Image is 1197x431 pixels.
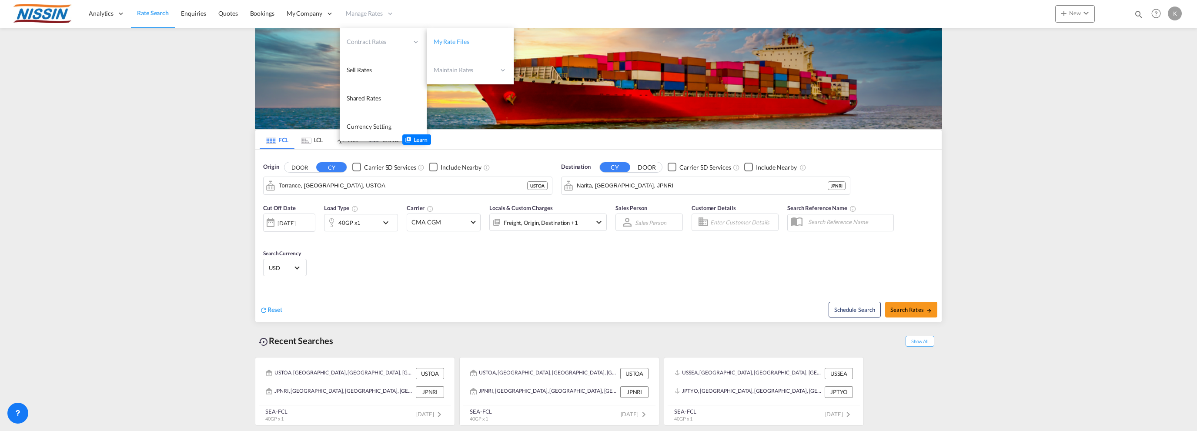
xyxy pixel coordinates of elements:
div: JPTYO [825,386,853,398]
div: icon-magnify [1134,10,1144,23]
md-icon: Unchecked: Search for CY (Container Yard) services for all selected carriers.Checked : Search for... [418,164,425,171]
recent-search-card: USTOA, [GEOGRAPHIC_DATA], [GEOGRAPHIC_DATA], [GEOGRAPHIC_DATA], [GEOGRAPHIC_DATA], [GEOGRAPHIC_DA... [255,357,455,426]
span: Customer Details [692,204,736,211]
div: SEA-FCL [470,408,492,415]
md-icon: icon-airplane [335,135,346,141]
div: Freight Origin Destination Factory Stuffingicon-chevron-down [489,214,607,231]
div: SEA-FCL [265,408,288,415]
md-icon: Unchecked: Search for CY (Container Yard) services for all selected carriers.Checked : Search for... [733,164,740,171]
md-icon: icon-chevron-right [434,409,445,420]
div: Carrier SD Services [364,163,416,172]
md-icon: icon-magnify [1134,10,1144,19]
div: USTOA [416,368,444,379]
md-icon: Unchecked: Ignores neighbouring ports when fetching rates.Checked : Includes neighbouring ports w... [483,164,490,171]
span: My Company [287,9,322,18]
md-tab-item: FCL [260,130,294,149]
div: Carrier SD Services [679,163,731,172]
input: Search by Port [577,179,828,192]
md-icon: Your search will be saved by the below given name [849,205,856,212]
md-checkbox: Checkbox No Ink [352,163,416,172]
md-icon: icon-chevron-down [1081,8,1091,18]
div: USTOA, Torrance, CA, United States, North America, Americas [266,368,414,379]
span: CMA CGM [411,218,468,227]
span: Show All [906,336,934,347]
a: Sell Rates [340,56,427,84]
div: JPTYO, Tokyo, Japan, Greater China & Far East Asia, Asia Pacific [675,386,823,398]
span: Reset [267,306,282,313]
div: USTOA [527,181,548,190]
span: Manage Rates [346,9,383,18]
span: Search Reference Name [787,204,856,211]
span: Sell Rates [347,66,372,74]
recent-search-card: USSEA, [GEOGRAPHIC_DATA], [GEOGRAPHIC_DATA], [GEOGRAPHIC_DATA], [GEOGRAPHIC_DATA], [GEOGRAPHIC_DA... [664,357,864,426]
div: JPNRI, Narita, Chiba, Japan, Greater China & Far East Asia, Asia Pacific [470,386,618,398]
button: CY [316,162,347,172]
a: Shared Rates [340,84,427,113]
span: 40GP x 1 [265,416,284,421]
span: USD [269,264,293,272]
input: Search Reference Name [804,215,893,228]
input: Enter Customer Details [710,216,776,229]
span: Help [1149,6,1164,21]
div: USSEA, Seattle, WA, United States, North America, Americas [675,368,823,379]
img: LCL+%26+FCL+BACKGROUND.png [255,28,942,129]
span: Bookings [250,10,274,17]
button: Search Ratesicon-arrow-right [885,302,937,317]
span: Analytics [89,9,114,18]
div: USTOA [620,368,649,379]
button: Note: By default Schedule search will only considerorigin ports, destination ports and cut off da... [829,302,881,317]
md-icon: The selected Trucker/Carrierwill be displayed in the rate results If the rates are from another f... [427,205,434,212]
span: My Rate Files [434,38,469,45]
div: Contract Rates [340,28,427,56]
div: 40GP x1 [338,217,361,229]
div: USTOA, Torrance, CA, United States, North America, Americas [470,368,618,379]
span: Sales Person [615,204,647,211]
span: Currency Setting [347,123,391,130]
div: JPNRI [416,386,444,398]
div: USSEA [825,368,853,379]
span: Enquiries [181,10,206,17]
md-checkbox: Checkbox No Ink [668,163,731,172]
span: Search Rates [890,306,932,313]
span: Rate Search [137,9,169,17]
div: 40GP x1icon-chevron-down [324,214,398,231]
md-icon: icon-arrow-right [926,307,932,314]
md-icon: icon-backup-restore [258,337,269,347]
img: 485da9108dca11f0a63a77e390b9b49c.jpg [13,4,72,23]
md-checkbox: Checkbox No Ink [429,163,481,172]
md-icon: Unchecked: Ignores neighbouring ports when fetching rates.Checked : Includes neighbouring ports w... [799,164,806,171]
button: DOOR [632,162,662,172]
div: [DATE] [263,214,315,232]
span: Contract Rates [347,37,408,46]
div: Include Nearby [756,163,797,172]
span: Maintain Rates [434,66,495,74]
md-icon: icon-chevron-right [843,409,853,420]
div: Include Nearby [441,163,481,172]
md-icon: icon-refresh [260,306,267,314]
div: JPNRI [620,386,649,398]
md-input-container: Narita, Chiba, JPNRI [562,177,850,194]
md-select: Sales Person [634,216,667,229]
div: Help [1149,6,1168,22]
div: [DATE] [278,219,295,227]
div: icon-refreshReset [260,305,282,315]
md-tab-item: LCL [294,130,329,149]
span: Shared Rates [347,94,381,102]
div: JPNRI [828,181,846,190]
div: Recent Searches [255,331,337,351]
a: Currency Setting [340,113,427,141]
md-datepicker: Select [263,231,270,243]
input: Search by Port [279,179,527,192]
div: Freight Origin Destination Factory Stuffing [504,217,578,229]
span: Origin [263,163,279,171]
span: New [1059,10,1091,17]
div: K [1168,7,1182,20]
span: Locals & Custom Charges [489,204,553,211]
div: Maintain Rates [427,56,514,84]
span: Quotes [218,10,237,17]
md-pagination-wrapper: Use the left and right arrow keys to navigate between tabs [260,130,399,149]
md-icon: icon-chevron-down [594,217,604,227]
span: Destination [561,163,591,171]
span: Load Type [324,204,358,211]
span: Search Currency [263,250,301,257]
